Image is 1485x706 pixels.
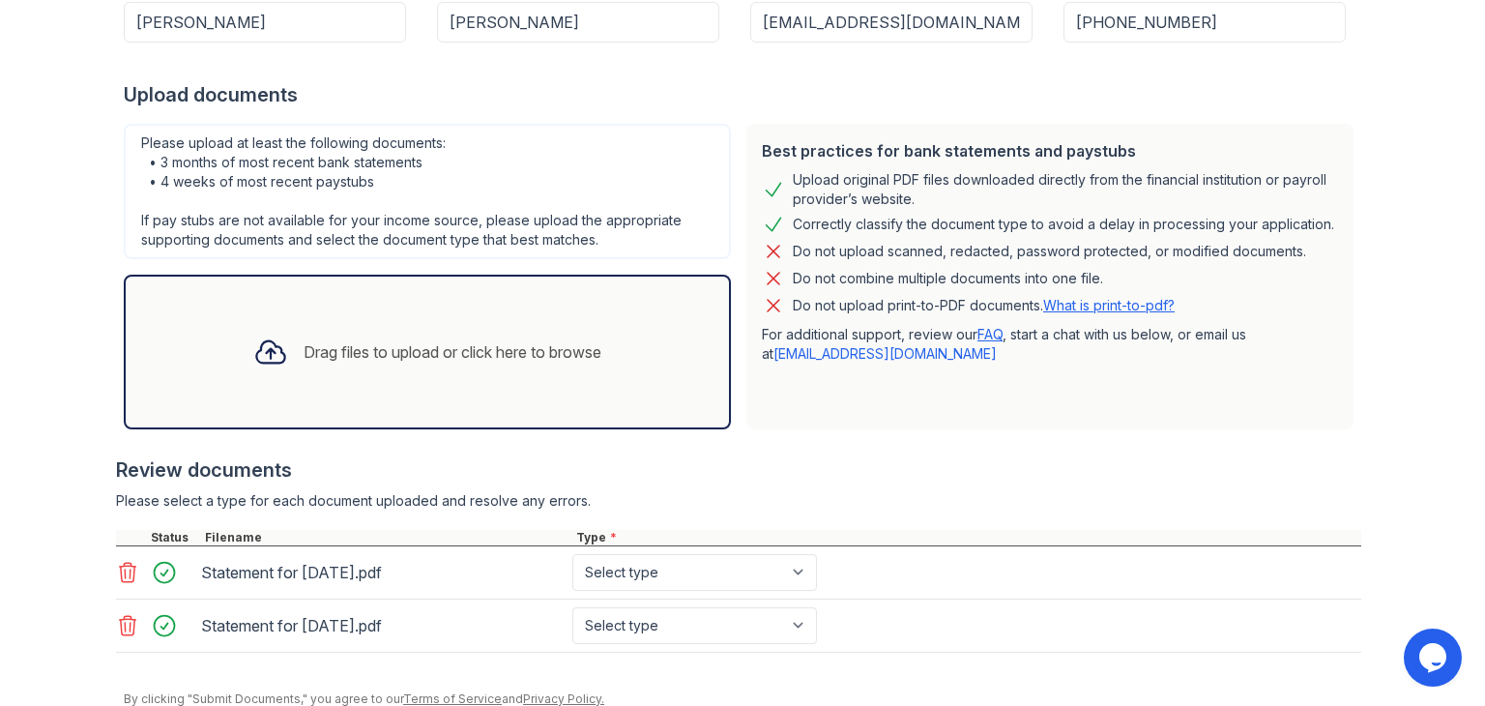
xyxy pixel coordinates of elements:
div: Type [572,530,1361,545]
div: Correctly classify the document type to avoid a delay in processing your application. [793,213,1334,236]
div: Do not upload scanned, redacted, password protected, or modified documents. [793,240,1306,263]
div: Upload original PDF files downloaded directly from the financial institution or payroll provider’... [793,170,1338,209]
div: Status [147,530,201,545]
iframe: chat widget [1404,629,1466,687]
a: Privacy Policy. [523,691,604,706]
p: For additional support, review our , start a chat with us below, or email us at [762,325,1338,364]
p: Do not upload print-to-PDF documents. [793,296,1175,315]
a: [EMAIL_ADDRESS][DOMAIN_NAME] [773,345,997,362]
div: Do not combine multiple documents into one file. [793,267,1103,290]
a: What is print-to-pdf? [1043,297,1175,313]
div: Review documents [116,456,1361,484]
div: Upload documents [124,81,1361,108]
div: Best practices for bank statements and paystubs [762,139,1338,162]
div: Statement for [DATE].pdf [201,557,565,588]
div: Please select a type for each document uploaded and resolve any errors. [116,491,1361,511]
div: Statement for [DATE].pdf [201,610,565,641]
a: Terms of Service [403,691,502,706]
div: Drag files to upload or click here to browse [304,340,601,364]
div: Filename [201,530,572,545]
div: Please upload at least the following documents: • 3 months of most recent bank statements • 4 wee... [124,124,731,259]
a: FAQ [977,326,1003,342]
